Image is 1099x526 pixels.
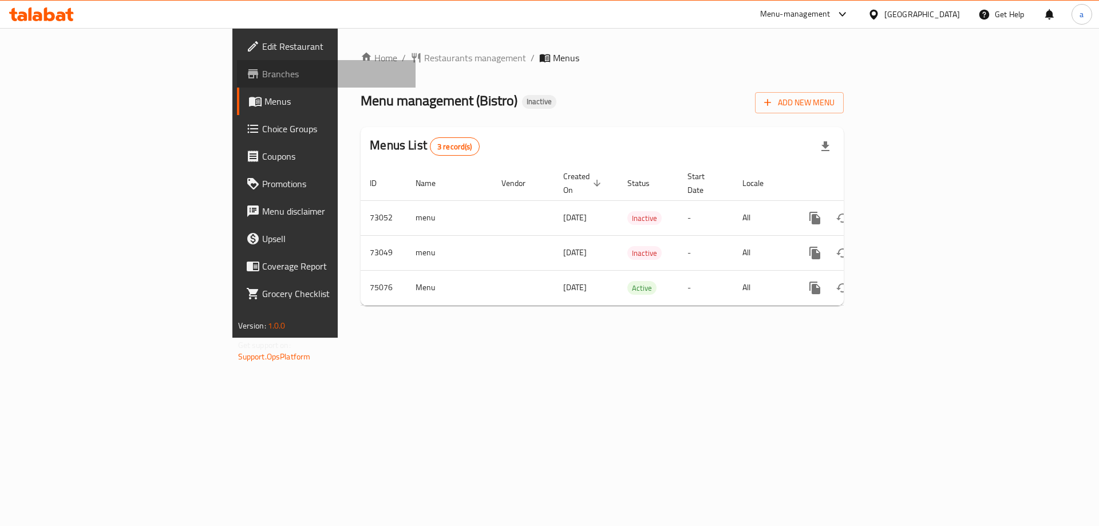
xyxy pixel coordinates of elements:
a: Grocery Checklist [237,280,416,307]
div: Inactive [522,95,556,109]
span: Coupons [262,149,407,163]
a: Edit Restaurant [237,33,416,60]
span: 1.0.0 [268,318,286,333]
span: Promotions [262,177,407,191]
a: Upsell [237,225,416,252]
span: Locale [742,176,778,190]
a: Coupons [237,143,416,170]
span: Choice Groups [262,122,407,136]
nav: breadcrumb [361,51,844,65]
span: Get support on: [238,338,291,353]
button: more [801,239,829,267]
span: 3 record(s) [430,141,479,152]
div: Inactive [627,246,662,260]
td: - [678,235,733,270]
h2: Menus List [370,137,479,156]
a: Choice Groups [237,115,416,143]
div: [GEOGRAPHIC_DATA] [884,8,960,21]
span: Menus [553,51,579,65]
a: Branches [237,60,416,88]
td: - [678,270,733,305]
button: Change Status [829,239,856,267]
span: ID [370,176,392,190]
a: Coverage Report [237,252,416,280]
div: Inactive [627,211,662,225]
span: Menus [264,94,407,108]
button: more [801,204,829,232]
td: Menu [406,270,492,305]
span: Grocery Checklist [262,287,407,300]
span: Coverage Report [262,259,407,273]
span: Inactive [627,247,662,260]
button: Change Status [829,274,856,302]
div: Menu-management [760,7,831,21]
div: Active [627,281,657,295]
span: Menu disclaimer [262,204,407,218]
a: Restaurants management [410,51,526,65]
a: Menu disclaimer [237,197,416,225]
td: menu [406,200,492,235]
div: Export file [812,133,839,160]
button: Add New Menu [755,92,844,113]
button: Change Status [829,204,856,232]
span: Created On [563,169,604,197]
span: Inactive [522,97,556,106]
span: Vendor [501,176,540,190]
td: All [733,270,792,305]
th: Actions [792,166,920,201]
span: Upsell [262,232,407,246]
button: more [801,274,829,302]
span: a [1080,8,1084,21]
table: enhanced table [361,166,920,306]
span: Menu management ( Bistro ) [361,88,517,113]
span: Start Date [687,169,720,197]
a: Menus [237,88,416,115]
li: / [531,51,535,65]
td: - [678,200,733,235]
span: [DATE] [563,210,587,225]
span: Add New Menu [764,96,835,110]
span: Branches [262,67,407,81]
span: Edit Restaurant [262,39,407,53]
td: All [733,200,792,235]
td: All [733,235,792,270]
span: Status [627,176,665,190]
a: Promotions [237,170,416,197]
span: Restaurants management [424,51,526,65]
td: menu [406,235,492,270]
span: Version: [238,318,266,333]
span: [DATE] [563,245,587,260]
a: Support.OpsPlatform [238,349,311,364]
span: Active [627,282,657,295]
span: Inactive [627,212,662,225]
span: [DATE] [563,280,587,295]
span: Name [416,176,450,190]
